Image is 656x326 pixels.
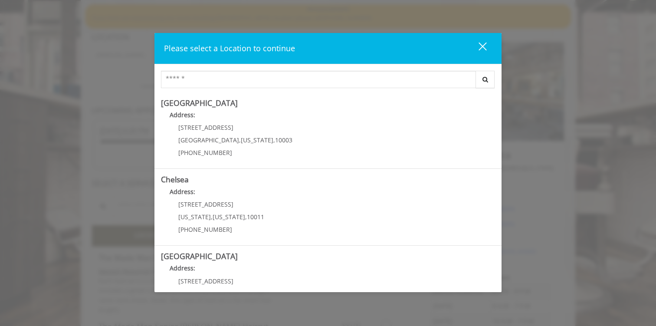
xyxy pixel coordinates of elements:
[161,71,495,92] div: Center Select
[273,136,275,144] span: ,
[245,213,247,221] span: ,
[161,71,476,88] input: Search Center
[241,136,273,144] span: [US_STATE]
[178,213,211,221] span: [US_STATE]
[275,136,292,144] span: 10003
[178,225,232,234] span: [PHONE_NUMBER]
[178,123,233,132] span: [STREET_ADDRESS]
[161,174,189,184] b: Chelsea
[239,136,241,144] span: ,
[161,251,238,261] b: [GEOGRAPHIC_DATA]
[178,148,232,157] span: [PHONE_NUMBER]
[213,213,245,221] span: [US_STATE]
[178,136,239,144] span: [GEOGRAPHIC_DATA]
[480,76,490,82] i: Search button
[462,40,492,57] button: close dialog
[164,43,295,53] span: Please select a Location to continue
[170,111,195,119] b: Address:
[178,200,233,208] span: [STREET_ADDRESS]
[211,213,213,221] span: ,
[178,277,233,285] span: [STREET_ADDRESS]
[170,264,195,272] b: Address:
[161,98,238,108] b: [GEOGRAPHIC_DATA]
[469,42,486,55] div: close dialog
[170,188,195,196] b: Address:
[247,213,264,221] span: 10011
